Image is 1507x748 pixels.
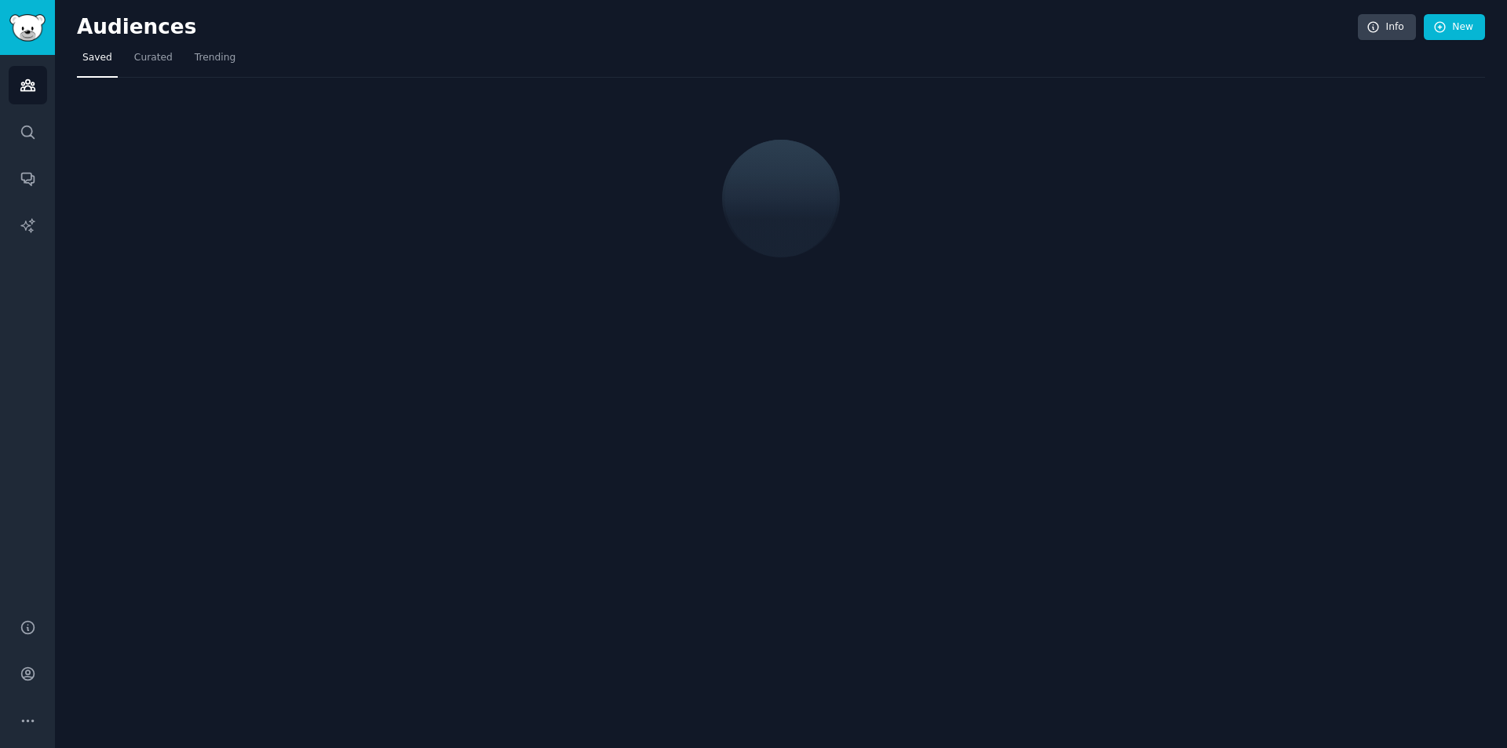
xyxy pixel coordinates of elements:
[1358,14,1416,41] a: Info
[129,46,178,78] a: Curated
[9,14,46,42] img: GummySearch logo
[77,46,118,78] a: Saved
[1424,14,1485,41] a: New
[82,51,112,65] span: Saved
[77,15,1358,40] h2: Audiences
[189,46,241,78] a: Trending
[195,51,235,65] span: Trending
[134,51,173,65] span: Curated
